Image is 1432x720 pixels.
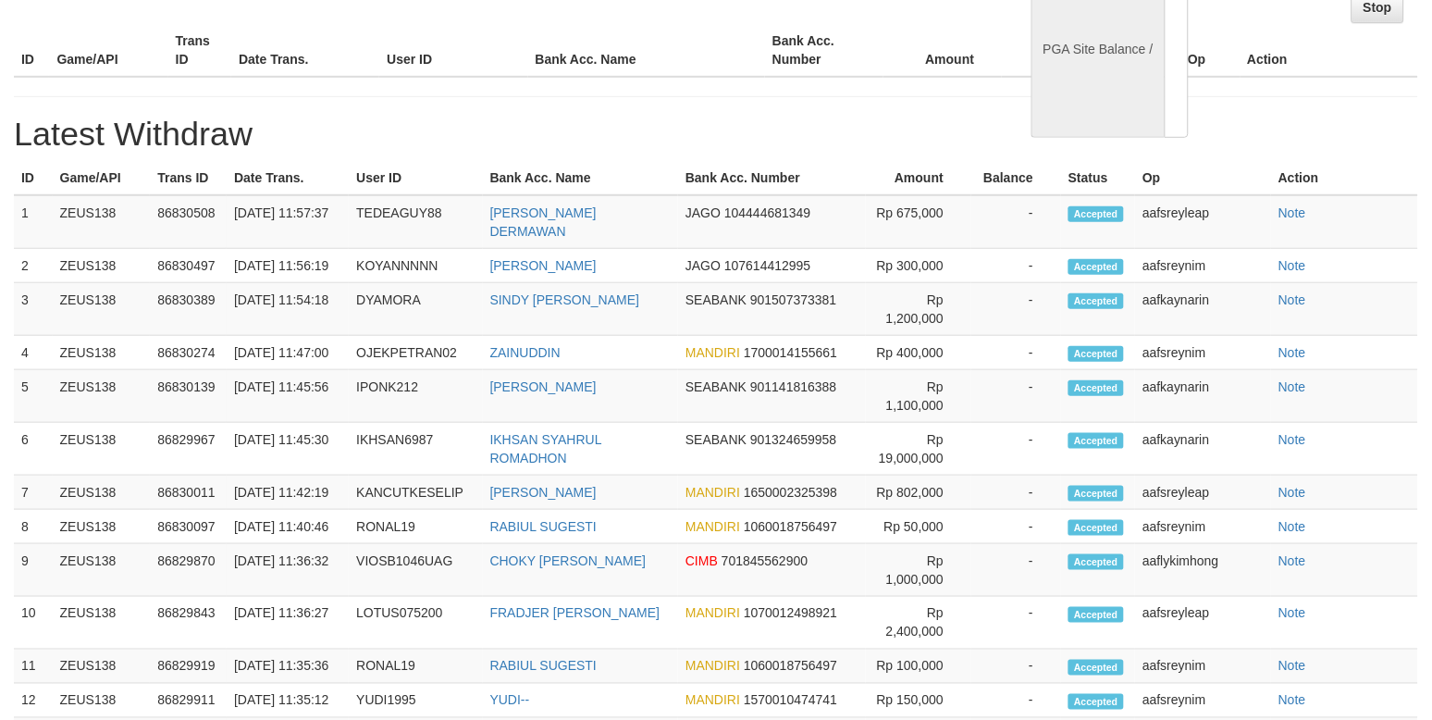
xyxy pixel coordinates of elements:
th: Bank Acc. Number [678,161,866,195]
a: YUDI-- [490,693,530,708]
td: ZEUS138 [53,249,151,283]
td: [DATE] 11:45:30 [227,423,349,476]
th: Op [1135,161,1271,195]
a: FRADJER [PERSON_NAME] [490,606,660,621]
td: - [971,650,1061,684]
span: MANDIRI [685,485,740,500]
td: [DATE] 11:35:12 [227,684,349,718]
span: 104444681349 [724,205,810,220]
span: 1650002325398 [744,485,837,500]
span: Accepted [1068,486,1124,502]
span: Accepted [1068,554,1124,570]
td: [DATE] 11:54:18 [227,283,349,336]
td: ZEUS138 [53,510,151,544]
td: ZEUS138 [53,650,151,684]
th: ID [14,24,49,77]
td: Rp 1,100,000 [866,370,971,423]
td: 6 [14,423,53,476]
th: Amount [883,24,1002,77]
th: Trans ID [150,161,227,195]
a: Note [1278,693,1306,708]
th: Status [1061,161,1135,195]
th: Date Trans. [227,161,349,195]
td: DYAMORA [349,283,482,336]
td: - [971,249,1061,283]
td: IKHSAN6987 [349,423,482,476]
span: Accepted [1068,206,1124,222]
a: ZAINUDDIN [490,345,561,360]
td: aafkaynarin [1135,370,1271,423]
td: ZEUS138 [53,283,151,336]
td: VIOSB1046UAG [349,544,482,597]
a: SINDY [PERSON_NAME] [490,292,640,307]
td: Rp 1,200,000 [866,283,971,336]
a: Note [1278,485,1306,500]
span: MANDIRI [685,345,740,360]
td: Rp 802,000 [866,476,971,510]
td: 86830274 [150,336,227,370]
td: [DATE] 11:40:46 [227,510,349,544]
th: Date Trans. [231,24,379,77]
td: Rp 400,000 [866,336,971,370]
td: 86829911 [150,684,227,718]
a: Note [1278,379,1306,394]
td: Rp 100,000 [866,650,971,684]
td: LOTUS075200 [349,597,482,650]
td: Rp 19,000,000 [866,423,971,476]
td: ZEUS138 [53,684,151,718]
span: 1060018756497 [744,519,837,534]
span: JAGO [685,205,721,220]
th: Amount [866,161,971,195]
th: Op [1180,24,1240,77]
span: Accepted [1068,660,1124,676]
td: 10 [14,597,53,650]
a: [PERSON_NAME] DERMAWAN [490,205,597,239]
td: [DATE] 11:47:00 [227,336,349,370]
span: Accepted [1068,520,1124,536]
th: Game/API [49,24,167,77]
span: JAGO [685,258,721,273]
span: Accepted [1068,293,1124,309]
td: Rp 1,000,000 [866,544,971,597]
a: Note [1278,519,1306,534]
a: RABIUL SUGESTI [490,519,597,534]
td: 7 [14,476,53,510]
td: [DATE] 11:56:19 [227,249,349,283]
td: RONAL19 [349,650,482,684]
td: - [971,510,1061,544]
td: 8 [14,510,53,544]
td: RONAL19 [349,510,482,544]
td: [DATE] 11:45:56 [227,370,349,423]
td: Rp 675,000 [866,195,971,249]
td: 4 [14,336,53,370]
th: Trans ID [168,24,231,77]
td: 86830097 [150,510,227,544]
td: aafkaynarin [1135,423,1271,476]
td: KANCUTKESELIP [349,476,482,510]
td: ZEUS138 [53,544,151,597]
span: MANDIRI [685,693,740,708]
td: 86829843 [150,597,227,650]
td: IPONK212 [349,370,482,423]
span: 901324659958 [750,432,836,447]
td: aafsreyleap [1135,597,1271,650]
td: OJEKPETRAN02 [349,336,482,370]
a: Note [1278,606,1306,621]
a: Note [1278,205,1306,220]
td: aafkaynarin [1135,283,1271,336]
span: MANDIRI [685,606,740,621]
td: KOYANNNNN [349,249,482,283]
a: RABIUL SUGESTI [490,659,597,674]
td: TEDEAGUY88 [349,195,482,249]
td: 86830011 [150,476,227,510]
th: ID [14,161,53,195]
td: aafsreynim [1135,684,1271,718]
td: aafsreyleap [1135,476,1271,510]
th: Bank Acc. Number [765,24,883,77]
th: User ID [379,24,527,77]
span: 901141816388 [750,379,836,394]
td: ZEUS138 [53,370,151,423]
td: Rp 2,400,000 [866,597,971,650]
a: CHOKY [PERSON_NAME] [490,553,647,568]
td: [DATE] 11:35:36 [227,650,349,684]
